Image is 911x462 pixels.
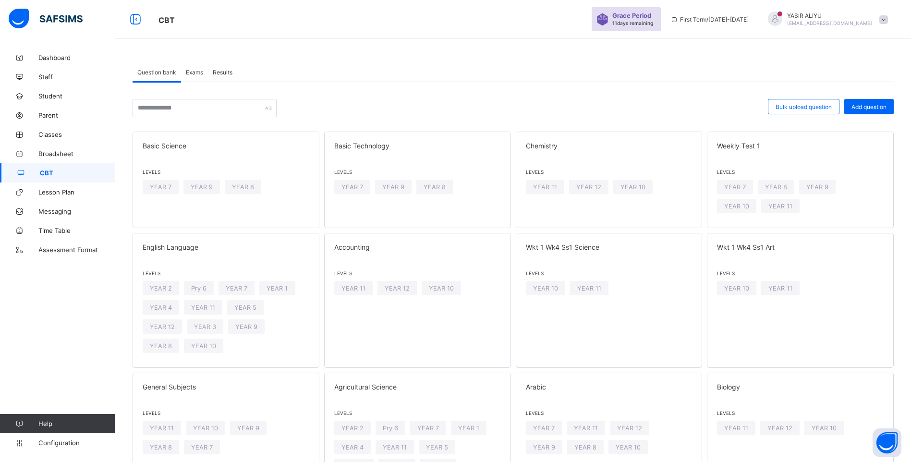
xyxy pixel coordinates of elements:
[383,444,407,451] span: YEAR 11
[776,103,832,110] span: Bulk upload question
[143,243,309,251] span: English Language
[812,425,837,432] span: YEAR 10
[382,183,404,191] span: YEAR 9
[334,383,501,391] span: Agricultural Science
[574,425,598,432] span: YEAR 11
[533,444,555,451] span: YEAR 9
[670,16,749,23] span: session/term information
[596,13,608,25] img: sticker-purple.71386a28dfed39d6af7621340158ba97.svg
[191,183,213,191] span: YEAR 9
[143,142,309,150] span: Basic Science
[194,323,216,330] span: YEAR 3
[574,444,596,451] span: YEAR 8
[150,285,172,292] span: YEAR 2
[38,73,115,81] span: Staff
[612,20,653,26] span: 11 days remaining
[526,270,692,276] span: Levels
[158,15,175,25] span: CBT
[38,246,115,254] span: Assessment Format
[38,92,115,100] span: Student
[191,444,213,451] span: YEAR 7
[806,183,828,191] span: YEAR 9
[38,111,115,119] span: Parent
[851,103,887,110] span: Add question
[186,69,203,76] span: Exams
[341,183,363,191] span: YEAR 7
[768,203,792,210] span: YEAR 11
[150,425,174,432] span: YEAR 11
[334,270,501,276] span: Levels
[38,131,115,138] span: Classes
[620,183,645,191] span: YEAR 10
[724,425,748,432] span: YEAR 11
[341,425,364,432] span: YEAR 2
[334,243,501,251] span: Accounting
[38,188,115,196] span: Lesson Plan
[191,342,216,350] span: YEAR 10
[526,383,692,391] span: Arabic
[9,9,83,29] img: safsims
[576,183,601,191] span: YEAR 12
[235,323,257,330] span: YEAR 9
[234,304,256,311] span: YEAR 5
[193,425,218,432] span: YEAR 10
[717,169,884,175] span: Levels
[717,142,884,150] span: Weekly Test 1
[143,383,309,391] span: General Subjects
[787,12,872,19] span: YASIR ALIYU
[150,323,175,330] span: YEAR 12
[191,304,215,311] span: YEAR 11
[717,270,884,276] span: Levels
[873,428,901,457] button: Open asap
[143,169,309,175] span: Levels
[191,285,206,292] span: Pry 6
[38,150,115,158] span: Broadsheet
[617,425,642,432] span: YEAR 12
[533,285,558,292] span: YEAR 10
[526,169,692,175] span: Levels
[150,444,172,451] span: YEAR 8
[237,425,259,432] span: YEAR 9
[150,342,172,350] span: YEAR 8
[724,203,749,210] span: YEAR 10
[717,383,884,391] span: Biology
[38,207,115,215] span: Messaging
[526,410,692,416] span: Levels
[40,169,115,177] span: CBT
[143,410,309,416] span: Levels
[150,304,172,311] span: YEAR 4
[458,425,479,432] span: YEAR 1
[717,243,884,251] span: Wkt 1 Wk4 Ss1 Art
[616,444,641,451] span: YEAR 10
[768,285,792,292] span: YEAR 11
[226,285,247,292] span: YEAR 7
[767,425,792,432] span: YEAR 12
[612,12,651,19] span: Grace Period
[526,243,692,251] span: Wkt 1 Wk4 Ss1 Science
[533,183,557,191] span: YEAR 11
[758,12,893,27] div: YASIRALIYU
[426,444,448,451] span: YEAR 5
[150,183,171,191] span: YEAR 7
[334,410,501,416] span: Levels
[765,183,787,191] span: YEAR 8
[38,54,115,61] span: Dashboard
[417,425,439,432] span: YEAR 7
[143,270,309,276] span: Levels
[334,169,501,175] span: Levels
[724,285,749,292] span: YEAR 10
[213,69,232,76] span: Results
[137,69,176,76] span: Question bank
[341,285,365,292] span: YEAR 11
[341,444,364,451] span: YEAR 4
[533,425,555,432] span: YEAR 7
[38,439,115,447] span: Configuration
[424,183,446,191] span: YEAR 8
[383,425,398,432] span: Pry 6
[385,285,410,292] span: YEAR 12
[577,285,601,292] span: YEAR 11
[787,20,872,26] span: [EMAIL_ADDRESS][DOMAIN_NAME]
[38,227,115,234] span: Time Table
[267,285,288,292] span: YEAR 1
[724,183,746,191] span: YEAR 7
